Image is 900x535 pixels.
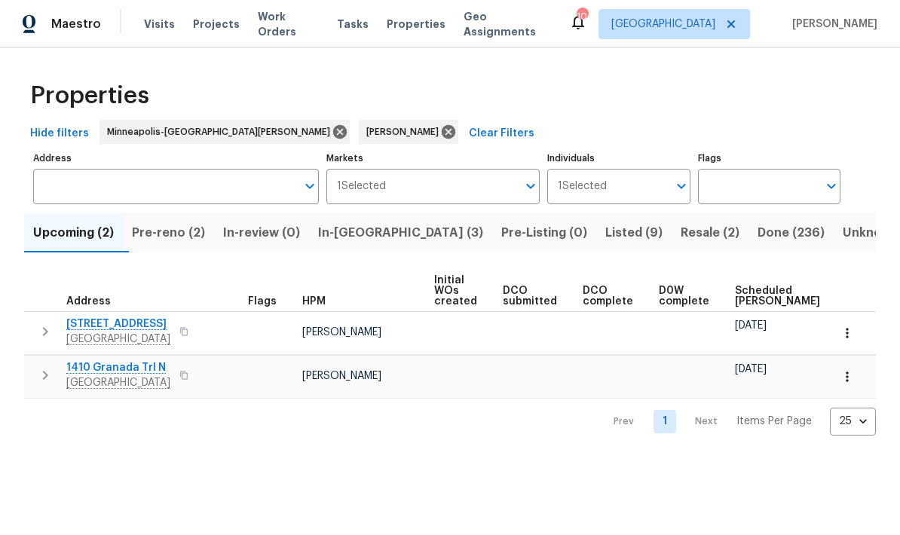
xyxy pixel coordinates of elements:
span: DCO submitted [503,286,557,307]
span: Scheduled [PERSON_NAME] [735,286,820,307]
span: Properties [30,88,149,103]
span: D0W complete [659,286,709,307]
button: Open [671,176,692,197]
label: Markets [326,154,540,163]
button: Open [821,176,842,197]
label: Flags [698,154,840,163]
span: Minneapolis-[GEOGRAPHIC_DATA][PERSON_NAME] [107,124,336,139]
span: [PERSON_NAME] [302,371,381,381]
span: [PERSON_NAME] [366,124,445,139]
span: Resale (2) [681,222,739,243]
div: 10 [577,9,587,24]
span: [DATE] [735,320,767,331]
span: Maestro [51,17,101,32]
span: Geo Assignments [464,9,551,39]
div: Minneapolis-[GEOGRAPHIC_DATA][PERSON_NAME] [99,120,350,144]
span: [GEOGRAPHIC_DATA] [611,17,715,32]
label: Address [33,154,319,163]
div: [PERSON_NAME] [359,120,458,144]
button: Open [299,176,320,197]
nav: Pagination Navigation [599,408,876,436]
div: 25 [830,402,876,441]
span: Pre-reno (2) [132,222,205,243]
span: In-review (0) [223,222,300,243]
span: Tasks [337,19,369,29]
span: [PERSON_NAME] [786,17,877,32]
span: In-[GEOGRAPHIC_DATA] (3) [318,222,483,243]
span: Hide filters [30,124,89,143]
p: Items Per Page [736,414,812,429]
span: Pre-Listing (0) [501,222,587,243]
span: [DATE] [735,364,767,374]
span: Address [66,296,111,307]
label: Individuals [547,154,690,163]
button: Open [520,176,541,197]
span: Upcoming (2) [33,222,114,243]
span: 1 Selected [558,180,607,193]
span: [PERSON_NAME] [302,327,381,338]
span: Done (236) [758,222,825,243]
span: Visits [144,17,175,32]
span: Clear Filters [469,124,534,143]
span: Projects [193,17,240,32]
span: DCO complete [583,286,633,307]
span: 1 Selected [337,180,386,193]
a: Goto page 1 [654,410,676,433]
span: Listed (9) [605,222,663,243]
button: Clear Filters [463,120,540,148]
span: Work Orders [258,9,319,39]
span: Initial WOs created [434,275,477,307]
span: HPM [302,296,326,307]
span: Flags [248,296,277,307]
span: Properties [387,17,445,32]
button: Hide filters [24,120,95,148]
